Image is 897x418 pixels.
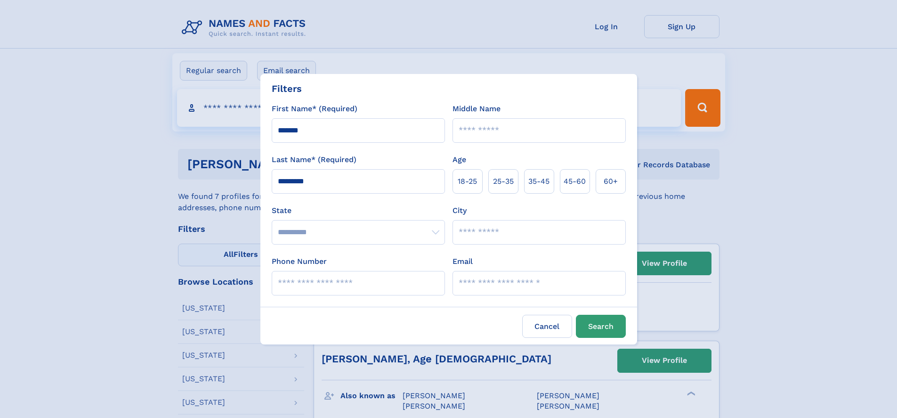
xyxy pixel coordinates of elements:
[453,154,466,165] label: Age
[272,82,302,96] div: Filters
[453,205,467,216] label: City
[458,176,477,187] span: 18‑25
[604,176,618,187] span: 60+
[564,176,586,187] span: 45‑60
[493,176,514,187] span: 25‑35
[522,315,572,338] label: Cancel
[528,176,550,187] span: 35‑45
[453,256,473,267] label: Email
[272,256,327,267] label: Phone Number
[272,154,356,165] label: Last Name* (Required)
[272,103,357,115] label: First Name* (Required)
[576,315,626,338] button: Search
[453,103,501,115] label: Middle Name
[272,205,445,216] label: State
